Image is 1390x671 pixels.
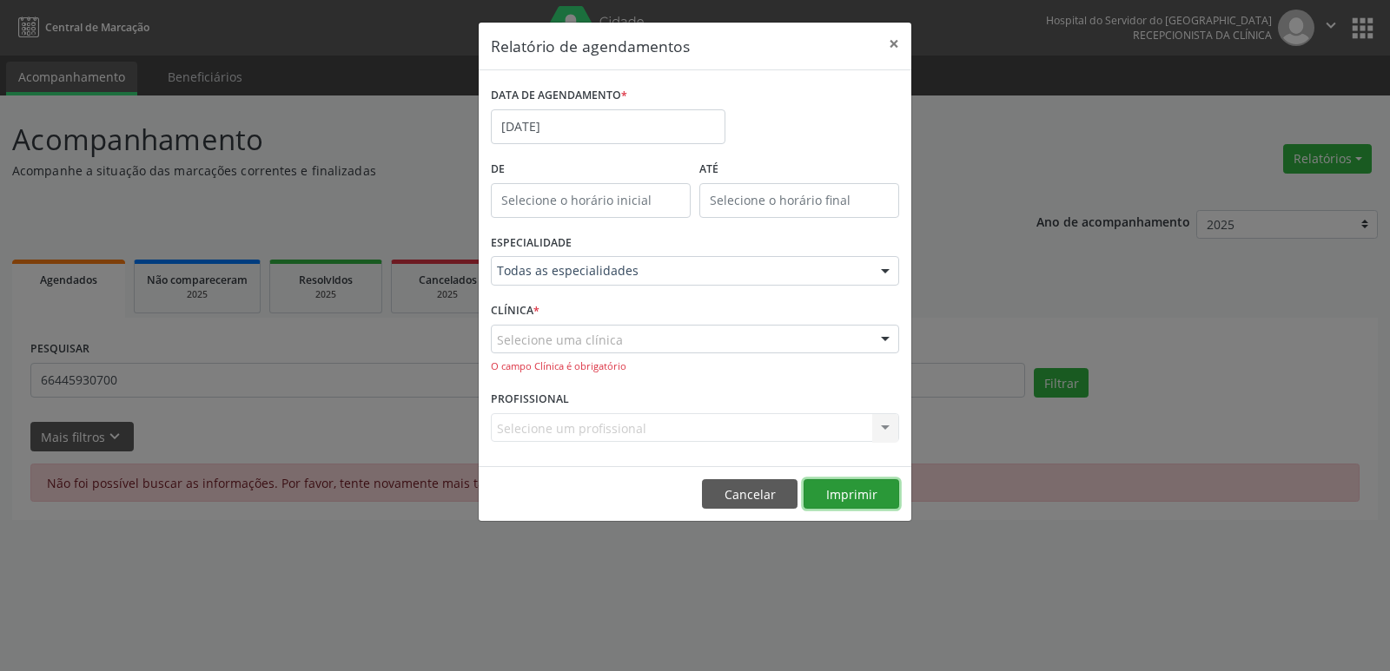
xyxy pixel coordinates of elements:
label: De [491,156,691,183]
span: Selecione uma clínica [497,331,623,349]
label: DATA DE AGENDAMENTO [491,82,627,109]
label: ESPECIALIDADE [491,230,572,257]
input: Selecione uma data ou intervalo [491,109,725,144]
input: Selecione o horário inicial [491,183,691,218]
h5: Relatório de agendamentos [491,35,690,57]
button: Close [877,23,911,65]
div: O campo Clínica é obrigatório [491,359,899,374]
label: CLÍNICA [491,298,539,325]
input: Selecione o horário final [699,183,899,218]
span: Todas as especialidades [497,262,864,280]
button: Cancelar [702,479,798,509]
label: ATÉ [699,156,899,183]
button: Imprimir [804,479,899,509]
label: PROFISSIONAL [491,386,569,413]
